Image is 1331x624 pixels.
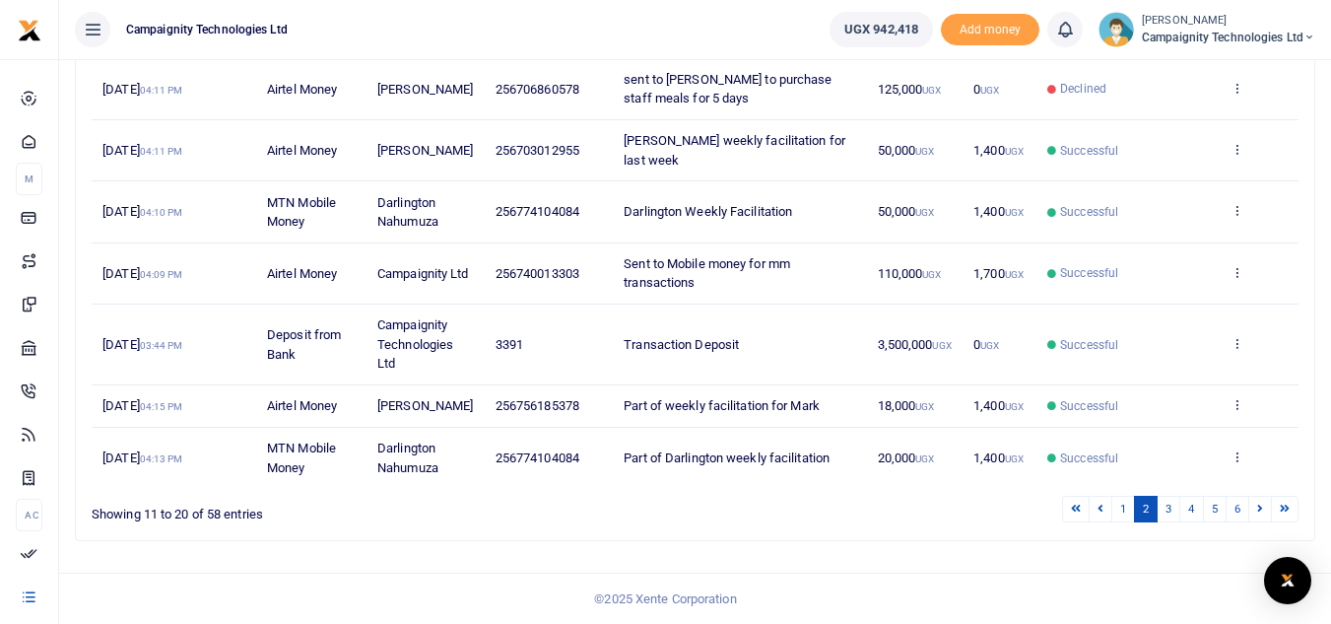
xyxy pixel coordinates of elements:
[915,146,934,157] small: UGX
[102,451,182,465] span: [DATE]
[830,12,933,47] a: UGX 942,418
[102,143,182,158] span: [DATE]
[822,12,941,47] li: Wallet ballance
[102,398,182,413] span: [DATE]
[1060,264,1118,282] span: Successful
[140,207,183,218] small: 04:10 PM
[1134,496,1158,522] a: 2
[496,266,579,281] span: 256740013303
[18,22,41,36] a: logo-small logo-large logo-large
[1157,496,1180,522] a: 3
[1060,80,1106,98] span: Declined
[624,204,792,219] span: Darlington Weekly Facilitation
[1226,496,1249,522] a: 6
[1060,450,1118,467] span: Successful
[496,82,579,97] span: 256706860578
[973,337,999,352] span: 0
[102,266,182,281] span: [DATE]
[1060,397,1118,415] span: Successful
[915,453,934,464] small: UGX
[878,398,935,413] span: 18,000
[140,340,183,351] small: 03:44 PM
[140,85,183,96] small: 04:11 PM
[377,195,438,230] span: Darlington Nahumuza
[922,85,941,96] small: UGX
[267,82,337,97] span: Airtel Money
[1005,207,1024,218] small: UGX
[267,195,336,230] span: MTN Mobile Money
[496,451,579,465] span: 256774104084
[1060,203,1118,221] span: Successful
[377,441,438,475] span: Darlington Nahumuza
[1203,496,1227,522] a: 5
[267,398,337,413] span: Airtel Money
[1098,12,1134,47] img: profile-user
[844,20,918,39] span: UGX 942,418
[878,451,935,465] span: 20,000
[140,453,183,464] small: 04:13 PM
[496,204,579,219] span: 256774104084
[1005,453,1024,464] small: UGX
[941,14,1039,46] li: Toup your wallet
[1098,12,1315,47] a: profile-user [PERSON_NAME] Campaignity Technologies Ltd
[973,266,1024,281] span: 1,700
[102,82,182,97] span: [DATE]
[1111,496,1135,522] a: 1
[118,21,296,38] span: Campaignity Technologies Ltd
[973,398,1024,413] span: 1,400
[915,207,934,218] small: UGX
[140,269,183,280] small: 04:09 PM
[1005,269,1024,280] small: UGX
[1060,336,1118,354] span: Successful
[878,266,942,281] span: 110,000
[1264,557,1311,604] div: Open Intercom Messenger
[1005,146,1024,157] small: UGX
[102,204,182,219] span: [DATE]
[973,451,1024,465] span: 1,400
[624,337,739,352] span: Transaction Deposit
[980,85,999,96] small: UGX
[973,82,999,97] span: 0
[267,143,337,158] span: Airtel Money
[624,451,830,465] span: Part of Darlington weekly facilitation
[16,499,42,531] li: Ac
[941,21,1039,35] a: Add money
[1142,29,1315,46] span: Campaignity Technologies Ltd
[267,266,337,281] span: Airtel Money
[18,19,41,42] img: logo-small
[878,337,952,352] span: 3,500,000
[941,14,1039,46] span: Add money
[878,82,942,97] span: 125,000
[624,133,845,168] span: [PERSON_NAME] weekly facilitation for last week
[980,340,999,351] small: UGX
[16,163,42,195] li: M
[377,82,473,97] span: [PERSON_NAME]
[1060,142,1118,160] span: Successful
[878,143,935,158] span: 50,000
[878,204,935,219] span: 50,000
[915,401,934,412] small: UGX
[496,143,579,158] span: 256703012955
[973,204,1024,219] span: 1,400
[922,269,941,280] small: UGX
[1142,13,1315,30] small: [PERSON_NAME]
[267,327,341,362] span: Deposit from Bank
[92,494,586,524] div: Showing 11 to 20 of 58 entries
[377,143,473,158] span: [PERSON_NAME]
[932,340,951,351] small: UGX
[973,143,1024,158] span: 1,400
[267,441,336,475] span: MTN Mobile Money
[1005,401,1024,412] small: UGX
[496,398,579,413] span: 256756185378
[377,398,473,413] span: [PERSON_NAME]
[140,401,183,412] small: 04:15 PM
[140,146,183,157] small: 04:11 PM
[624,398,820,413] span: Part of weekly facilitation for Mark
[377,317,453,371] span: Campaignity Technologies Ltd
[624,256,790,291] span: Sent to Mobile money for mm transactions
[377,266,469,281] span: Campaignity Ltd
[1179,496,1203,522] a: 4
[102,337,182,352] span: [DATE]
[624,72,832,106] span: sent to [PERSON_NAME] to purchase staff meals for 5 days
[496,337,523,352] span: 3391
